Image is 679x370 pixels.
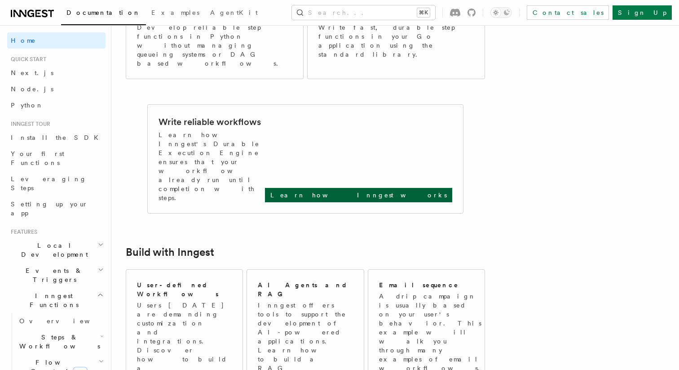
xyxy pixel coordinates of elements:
a: Documentation [61,3,146,25]
span: Inngest tour [7,120,50,128]
a: Your first Functions [7,146,106,171]
p: Write fast, durable step functions in your Go application using the standard library. [318,23,474,59]
span: Documentation [66,9,141,16]
a: Next.js [7,65,106,81]
span: Leveraging Steps [11,175,87,192]
button: Events & Triggers [7,263,106,288]
a: Overview [16,313,106,329]
button: Toggle dark mode [490,7,512,18]
span: Features [7,228,37,236]
h2: User-defined Workflows [137,281,232,299]
a: Examples [146,3,205,24]
a: Node.js [7,81,106,97]
span: Setting up your app [11,201,88,217]
span: Next.js [11,69,53,76]
button: Inngest Functions [7,288,106,313]
a: Leveraging Steps [7,171,106,196]
span: Inngest Functions [7,291,97,309]
span: Events & Triggers [7,266,98,284]
button: Local Development [7,237,106,263]
a: Sign Up [613,5,672,20]
span: Examples [151,9,199,16]
button: Search...⌘K [292,5,435,20]
span: Home [11,36,36,45]
span: Node.js [11,85,53,93]
kbd: ⌘K [417,8,430,17]
span: Quick start [7,56,46,63]
button: Steps & Workflows [16,329,106,354]
span: Your first Functions [11,150,64,166]
a: Home [7,32,106,49]
p: Learn how Inngest's Durable Execution Engine ensures that your workflow already run until complet... [159,130,265,202]
span: Overview [19,317,112,325]
span: Install the SDK [11,134,104,141]
p: Develop reliable step functions in Python without managing queueing systems or DAG based workflows. [137,23,292,68]
a: AgentKit [205,3,263,24]
a: Learn how Inngest works [265,188,452,202]
a: Build with Inngest [126,246,214,259]
a: Setting up your app [7,196,106,221]
span: Local Development [7,241,98,259]
span: Steps & Workflows [16,333,100,351]
a: Python [7,97,106,113]
h2: AI Agents and RAG [258,281,354,299]
span: AgentKit [210,9,258,16]
h2: Write reliable workflows [159,116,261,128]
h2: Email sequence [379,281,459,290]
a: Install the SDK [7,129,106,146]
a: Contact sales [527,5,609,20]
span: Python [11,102,44,109]
p: Learn how Inngest works [270,191,447,200]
